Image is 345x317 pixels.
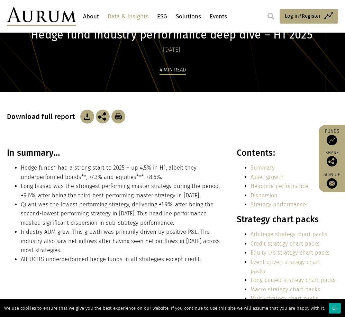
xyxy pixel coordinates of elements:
[285,12,321,20] span: Log in/Register
[251,240,320,247] a: Credit strategy chart packs
[237,148,336,158] h3: Contents:
[322,128,342,145] a: Funds
[251,286,320,293] a: Macro strategy chart packs
[155,10,169,23] a: ESG
[7,148,221,158] h3: In summary…
[322,172,342,189] a: Sign up
[7,28,336,42] h1: Hedge fund industry performance deep dive – H1 2025
[21,255,221,264] li: Alt UCITS underperformed hedge funds in all strategies except credit.
[327,156,337,166] img: Share this post
[251,231,327,238] a: Arbitrage strategy chart packs
[21,163,221,182] li: Hedge funds* had a strong start to 2025 – up 4.5% in H1, albeit they underperformed bonds**, +7.3...
[80,110,94,123] img: Download Article
[280,9,338,24] a: Log in/Register
[251,201,306,208] a: Strategy performance
[251,164,275,171] a: Summary
[174,10,203,23] a: Solutions
[7,112,79,121] h3: Download full report
[327,178,337,189] img: Sign up to our newsletter
[251,295,318,302] a: Multi-strategy chart packs
[111,110,125,123] img: Download Article
[208,10,229,23] a: Events
[21,182,221,200] li: Long biased was the strongest performing master strategy during the period, +9.6%, after being th...
[251,277,336,283] a: Long biased strategy chart packs
[327,135,337,145] img: Access Funds
[251,192,278,199] a: Dispersion
[81,10,101,23] a: About
[96,110,110,123] img: Share this post
[329,303,341,314] div: Ok
[251,249,330,256] a: Equity l/s strategy chart packs
[322,151,342,166] div: Share
[21,200,221,228] li: Quant was the lowest performing strategy, delivering +1.9%, after being the second-lowest perform...
[7,7,76,26] img: Aurum
[7,45,336,55] div: [DATE]
[251,174,284,180] a: Asset growth
[106,10,150,23] a: Data & Insights
[251,183,308,189] a: Headline performance
[237,214,336,225] h3: Strategy chart packs
[21,228,221,255] li: Industry AUM grew. This growth was primarily driven by positive P&L. The industry also saw net in...
[251,259,320,274] a: Event driven strategy chart packs
[160,66,186,75] div: 4 min read
[267,13,274,20] img: search.svg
